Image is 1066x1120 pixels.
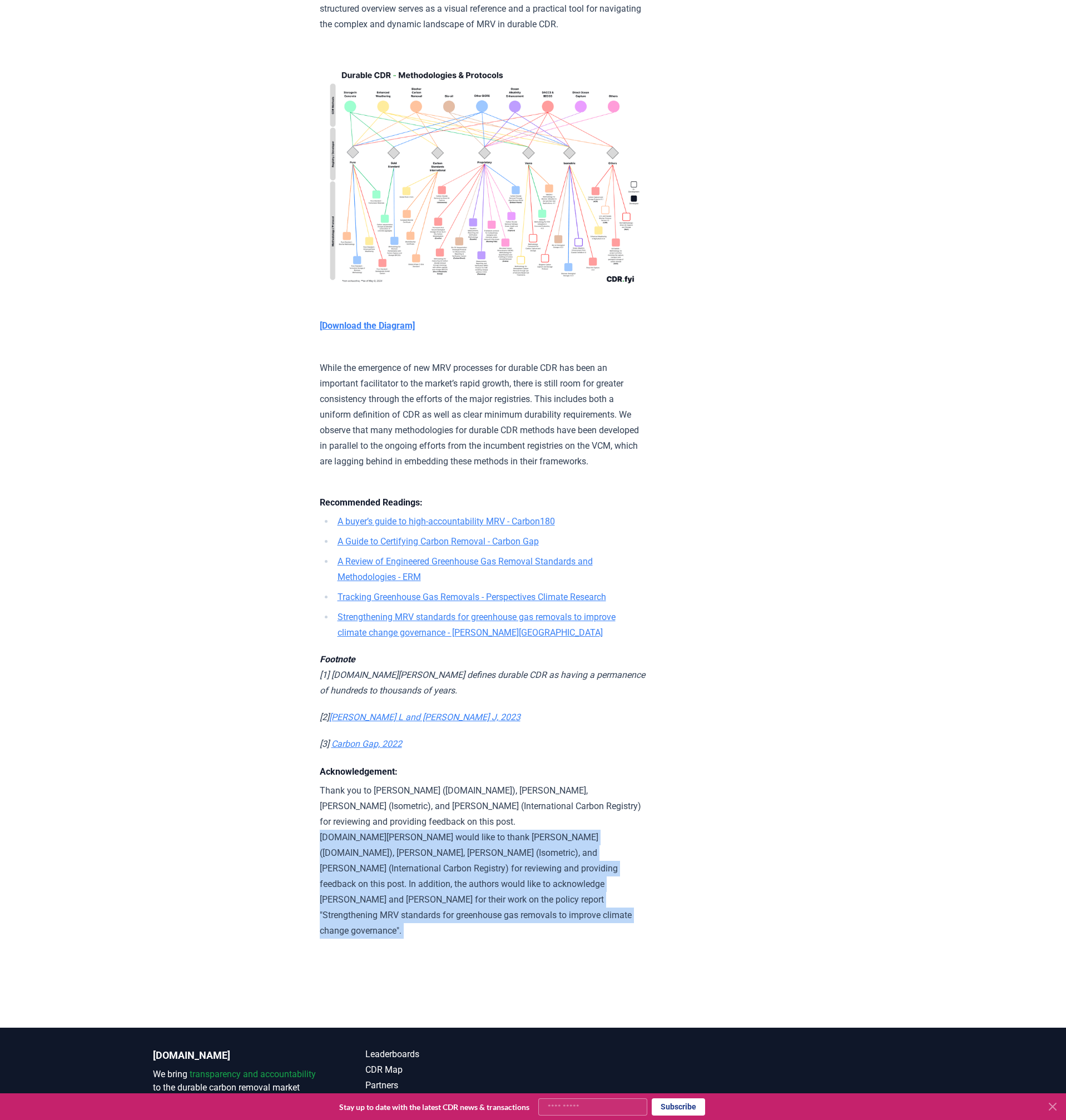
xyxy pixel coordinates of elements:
a: Tracking Greenhouse Gas Removals - Perspectives Climate Research [338,592,606,602]
a: Strengthening MRV standards for greenhouse gas removals to improve climate change governance - [P... [338,612,616,638]
a: [PERSON_NAME] L and [PERSON_NAME] J, 2023 [329,712,520,722]
em: [2] [320,712,520,722]
a: A Review of Engineered Greenhouse Gas Removal Standards and Methodologies - ERM [338,556,593,582]
strong: Recommended Readings: [320,497,423,508]
span: transparency and accountability [190,1069,316,1079]
a: Leaderboards [365,1048,533,1061]
p: We bring to the durable carbon removal market [153,1068,321,1094]
a: A Guide to Certifying Carbon Removal - Carbon Gap [338,536,539,547]
a: CDR Map [365,1063,533,1077]
p: [DOMAIN_NAME] [153,1048,321,1063]
a: Carbon Gap, 2022 [331,739,402,749]
strong: Acknowledgement: [320,766,398,777]
em: Footnote [320,654,355,665]
em: [3] [320,739,329,749]
a: Partners [365,1079,533,1092]
a: [Download the Diagram] [320,320,415,331]
p: While the emergence of new MRV processes for durable CDR has been an important facilitator to the... [320,345,645,469]
p: Thank you to [PERSON_NAME] ([DOMAIN_NAME]), [PERSON_NAME], [PERSON_NAME] (Isometric), and [PERSON... [320,783,645,939]
img: blog post image [320,59,645,291]
em: [1] [DOMAIN_NAME][PERSON_NAME] defines durable CDR as having a permanence of hundreds to thousand... [320,670,645,696]
a: A buyer’s guide to high-accountability MRV - Carbon180 [338,516,555,527]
